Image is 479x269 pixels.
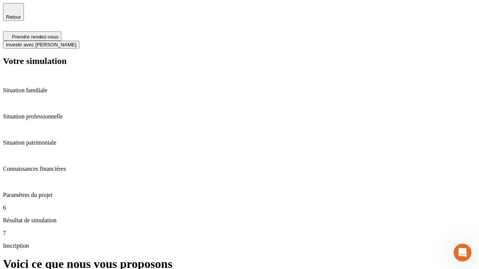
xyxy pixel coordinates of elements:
[3,3,24,21] button: Retour
[3,56,476,66] h2: Votre simulation
[6,14,21,20] span: Retour
[3,41,79,49] button: Investir avec [PERSON_NAME]
[12,34,58,40] span: Prendre rendez-vous
[3,166,476,172] p: Connaissances financières
[3,230,476,236] p: 7
[3,113,476,120] p: Situation professionnelle
[3,217,476,224] p: Résultat de simulation
[3,192,476,198] p: Paramètres du projet
[454,244,472,262] iframe: Intercom live chat
[3,87,476,94] p: Situation familiale
[3,204,476,211] p: 6
[3,242,476,249] p: Inscription
[3,139,476,146] p: Situation patrimoniale
[3,31,61,41] button: Prendre rendez-vous
[6,42,76,47] span: Investir avec [PERSON_NAME]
